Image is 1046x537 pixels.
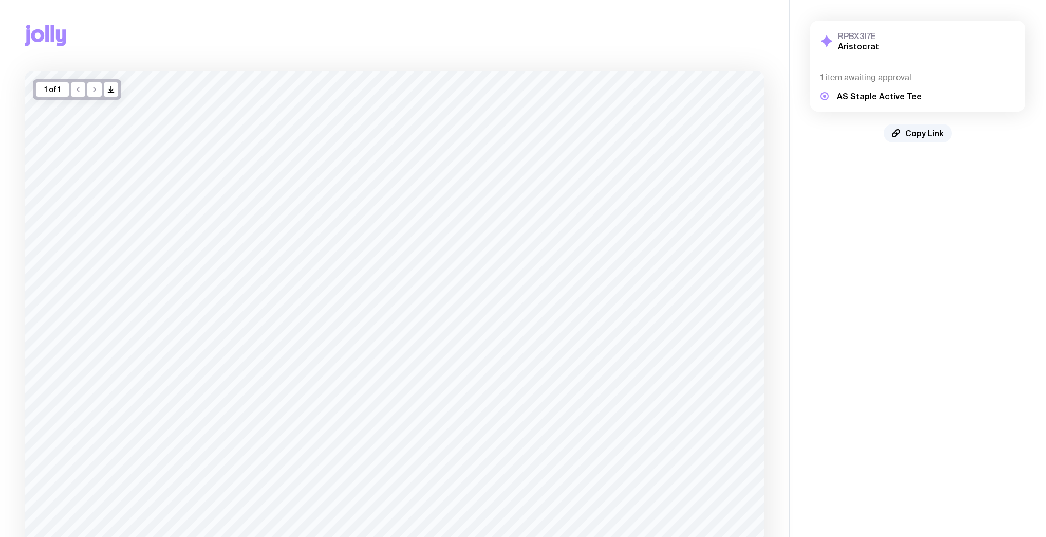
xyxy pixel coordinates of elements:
[905,128,944,138] span: Copy Link
[820,73,1015,83] h4: 1 item awaiting approval
[837,91,922,101] h5: AS Staple Active Tee
[884,124,952,142] button: Copy Link
[104,82,118,97] button: />/>
[108,87,114,93] g: /> />
[36,82,69,97] div: 1 of 1
[838,41,879,51] h2: Aristocrat
[838,31,879,41] h3: RPBX3I7E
